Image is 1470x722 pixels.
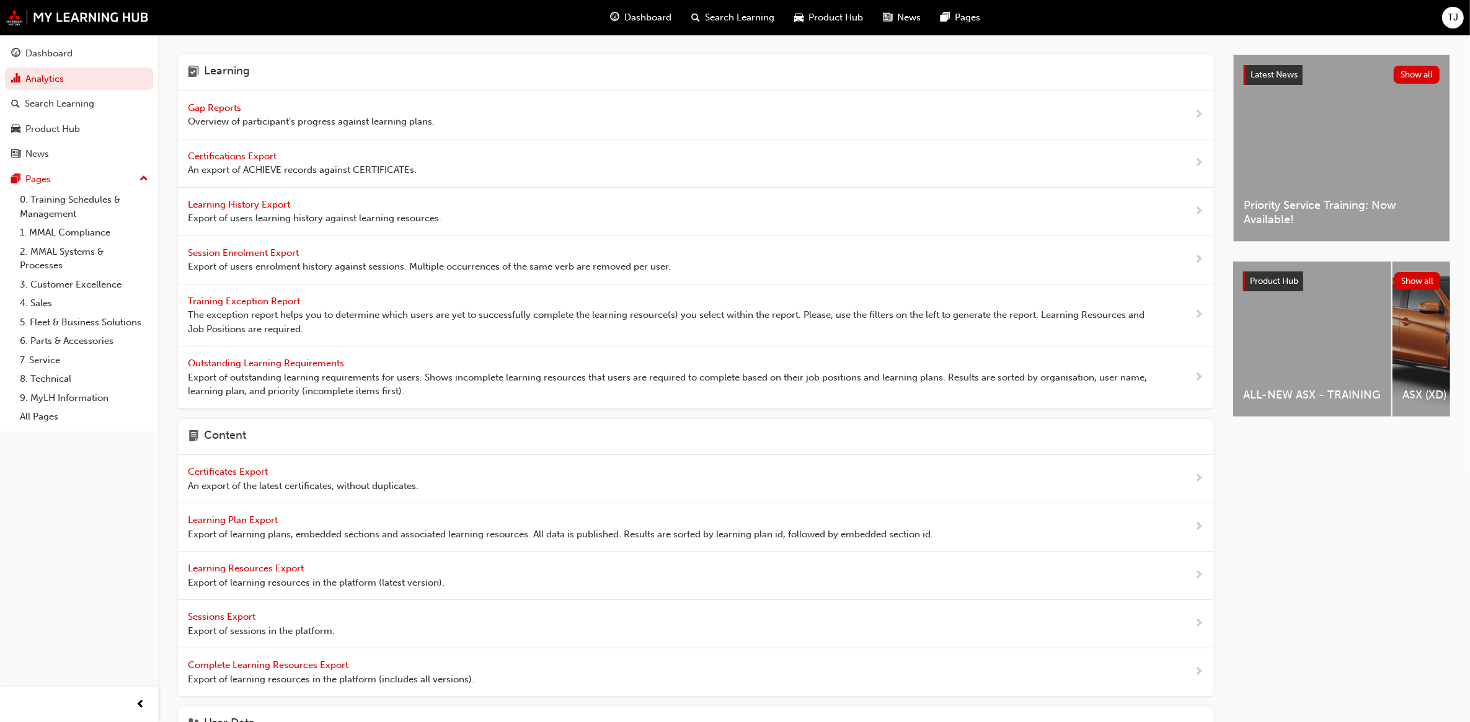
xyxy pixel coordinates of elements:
[188,429,199,445] span: page-icon
[682,5,785,30] a: search-iconSearch Learning
[188,296,303,307] span: Training Exception Report
[188,479,418,493] span: An export of the latest certificates, without duplicates.
[178,188,1213,236] a: Learning History Export Export of users learning history against learning resources.next-icon
[1194,370,1203,385] span: next-icon
[188,672,474,687] span: Export of learning resources in the platform (includes all versions).
[178,346,1213,409] a: Outstanding Learning Requirements Export of outstanding learning requirements for users. Shows in...
[178,91,1213,139] a: Gap Reports Overview of participant's progress against learning plans.next-icon
[1194,204,1203,219] span: next-icon
[188,611,258,622] span: Sessions Export
[1194,107,1203,123] span: next-icon
[11,174,20,185] span: pages-icon
[795,10,804,25] span: car-icon
[1194,307,1203,323] span: next-icon
[15,407,153,426] a: All Pages
[188,358,347,369] span: Outstanding Learning Requirements
[1194,252,1203,268] span: next-icon
[188,563,306,574] span: Learning Resources Export
[5,42,153,65] a: Dashboard
[188,247,301,258] span: Session Enrolment Export
[5,68,153,90] a: Analytics
[1394,66,1440,84] button: Show all
[1194,519,1203,535] span: next-icon
[25,172,51,187] div: Pages
[15,389,153,408] a: 9. MyLH Information
[11,99,20,110] span: search-icon
[1233,262,1391,416] a: ALL-NEW ASX - TRAINING
[188,371,1154,398] span: Export of outstanding learning requirements for users. Shows incomplete learning resources that u...
[188,211,441,226] span: Export of users learning history against learning resources.
[1448,11,1458,25] span: TJ
[188,260,671,274] span: Export of users enrolment history against sessions. Multiple occurrences of the same verb are rem...
[15,369,153,389] a: 8. Technical
[15,223,153,242] a: 1. MMAL Compliance
[809,11,864,25] span: Product Hub
[611,10,620,25] span: guage-icon
[188,514,280,526] span: Learning Plan Export
[874,5,931,30] a: news-iconNews
[1243,271,1440,291] a: Product HubShow all
[955,11,981,25] span: Pages
[15,313,153,332] a: 5. Fleet & Business Solutions
[188,64,199,81] span: learning-icon
[931,5,991,30] a: pages-iconPages
[178,648,1213,697] a: Complete Learning Resources Export Export of learning resources in the platform (includes all ver...
[204,64,250,81] h4: Learning
[15,190,153,223] a: 0. Training Schedules & Management
[188,466,270,477] span: Certificates Export
[5,143,153,165] a: News
[11,149,20,160] span: news-icon
[692,10,701,25] span: search-icon
[188,151,279,162] span: Certifications Export
[178,139,1213,188] a: Certifications Export An export of ACHIEVE records against CERTIFICATEs.next-icon
[204,429,246,445] h4: Content
[11,74,20,85] span: chart-icon
[1394,272,1441,290] button: Show all
[898,11,921,25] span: News
[15,242,153,275] a: 2. MMAL Systems & Processes
[188,115,435,129] span: Overview of participant's progress against learning plans.
[1233,55,1450,242] a: Latest NewsShow allPriority Service Training: Now Available!
[1251,69,1298,80] span: Latest News
[178,503,1213,552] a: Learning Plan Export Export of learning plans, embedded sections and associated learning resource...
[178,455,1213,503] a: Certificates Export An export of the latest certificates, without duplicates.next-icon
[15,275,153,294] a: 3. Customer Excellence
[5,118,153,141] a: Product Hub
[25,122,80,136] div: Product Hub
[1244,65,1440,85] a: Latest NewsShow all
[785,5,874,30] a: car-iconProduct Hub
[6,9,149,25] img: mmal
[5,168,153,191] button: Pages
[1243,388,1381,402] span: ALL-NEW ASX - TRAINING
[706,11,775,25] span: Search Learning
[11,48,20,59] span: guage-icon
[188,624,335,638] span: Export of sessions in the platform.
[1194,568,1203,583] span: next-icon
[883,10,893,25] span: news-icon
[15,351,153,370] a: 7. Service
[1194,664,1203,680] span: next-icon
[5,40,153,168] button: DashboardAnalyticsSearch LearningProduct HubNews
[15,294,153,313] a: 4. Sales
[1442,7,1464,29] button: TJ
[188,199,293,210] span: Learning History Export
[25,147,49,161] div: News
[1244,198,1440,226] span: Priority Service Training: Now Available!
[188,527,933,542] span: Export of learning plans, embedded sections and associated learning resources. All data is publis...
[139,171,148,187] span: up-icon
[188,102,244,113] span: Gap Reports
[941,10,950,25] span: pages-icon
[601,5,682,30] a: guage-iconDashboard
[25,97,94,111] div: Search Learning
[25,46,73,61] div: Dashboard
[11,124,20,135] span: car-icon
[1194,156,1203,171] span: next-icon
[178,552,1213,600] a: Learning Resources Export Export of learning resources in the platform (latest version).next-icon
[5,92,153,115] a: Search Learning
[188,308,1154,336] span: The exception report helps you to determine which users are yet to successfully complete the lear...
[188,576,445,590] span: Export of learning resources in the platform (latest version).
[178,600,1213,648] a: Sessions Export Export of sessions in the platform.next-icon
[188,163,417,177] span: An export of ACHIEVE records against CERTIFICATEs.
